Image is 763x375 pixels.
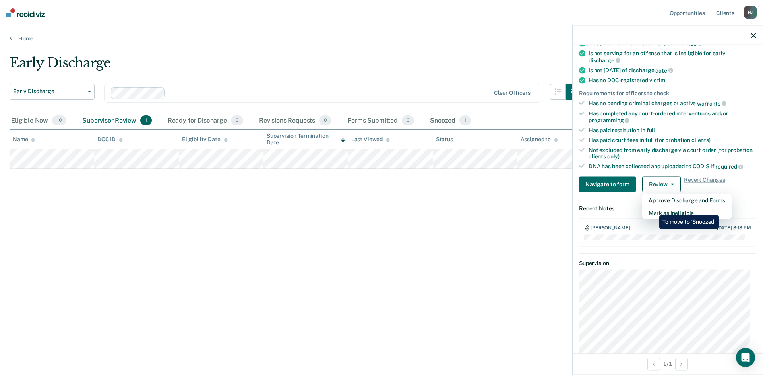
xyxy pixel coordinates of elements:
div: Snoozed [428,112,473,130]
div: Supervisor Review [81,112,153,130]
span: only) [607,153,620,160]
div: Not excluded from early discharge via court order (for probation clients [589,146,756,160]
span: 10 [52,115,66,126]
button: Next Opportunity [675,358,688,370]
dt: Supervision [579,260,756,266]
div: DNA has been collected and uploaded to CODIS if [589,163,756,170]
span: 1 [140,115,152,126]
span: 0 [319,115,331,126]
div: [PERSON_NAME] [591,225,630,231]
span: programming [589,117,629,123]
div: Has paid court fees in full (for probation [589,137,756,143]
button: Approve Discharge and Forms [642,194,732,206]
div: Clear officers [494,90,531,96]
span: clients) [691,137,711,143]
span: victim [649,77,665,83]
dt: Recent Notes [579,205,756,212]
div: 1 / 1 [573,353,763,374]
span: 1 [459,115,471,126]
div: Has paid restitution in [589,127,756,134]
div: Ready for Discharge [166,112,245,130]
button: Review [642,176,681,192]
span: full [647,127,655,133]
button: Mark as Ineligible [642,206,732,219]
img: Recidiviz [6,8,45,17]
div: DOC ID [97,136,123,143]
div: Name [13,136,35,143]
div: Requirements for officers to check [579,90,756,97]
div: Forms Submitted [346,112,416,130]
span: Early Discharge [13,88,85,95]
span: warrants [697,100,726,106]
div: Supervision Termination Date [267,133,345,146]
div: Has no pending criminal charges or active [589,100,756,107]
div: Has completed any court-ordered interventions and/or [589,110,756,123]
div: Is not serving for an offense that is ineligible for early [589,50,756,63]
span: required [715,163,743,170]
div: [DATE] 3:13 PM [717,225,751,231]
div: Assigned to [521,136,558,143]
div: Last Viewed [351,136,390,143]
a: Navigate to form link [579,176,639,192]
span: date [655,67,673,73]
button: Previous Opportunity [647,358,660,370]
div: Is not [DATE] of discharge [589,67,756,74]
div: Eligible Now [10,112,68,130]
div: Early Discharge [10,55,582,77]
button: Navigate to form [579,176,636,192]
span: Revert Changes [684,176,725,192]
div: Has no DOC-registered [589,77,756,84]
a: Home [10,35,753,42]
div: Open Intercom Messenger [736,348,755,367]
span: 0 [231,115,243,126]
div: Eligibility Date [182,136,228,143]
div: H J [744,6,757,19]
div: Status [436,136,453,143]
span: discharge [589,57,620,63]
div: Revisions Requests [258,112,333,130]
span: 0 [402,115,414,126]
